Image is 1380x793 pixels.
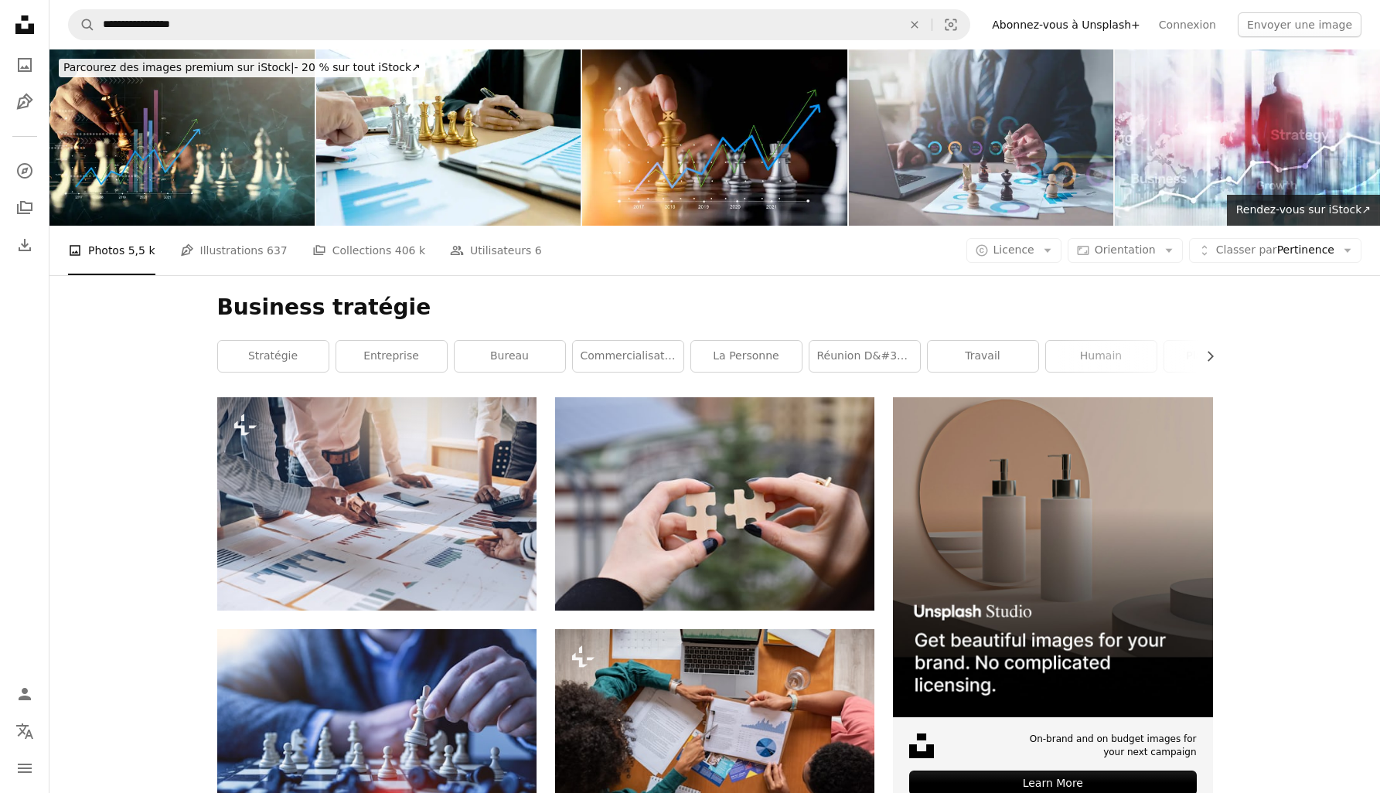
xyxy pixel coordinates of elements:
[932,10,969,39] button: Recherche de visuels
[9,192,40,223] a: Collections
[1216,243,1334,258] span: Pertinence
[555,397,874,610] img: quelques mains tenant un petit objet blanc
[573,341,683,372] a: commercialisation
[9,87,40,117] a: Illustrations
[1115,49,1380,226] img: Affaires abstrait double exposition graphique, la graphique et le diagramme. Monde carte large et...
[849,49,1114,226] img: Homme d’affaires déplaçant une pièce d’échecs sur un document avec la progression et les performa...
[535,242,542,259] span: 6
[49,49,434,87] a: Parcourez des images premium sur iStock|- 20 % sur tout iStock↗
[217,728,537,742] a: depth of field photography of man playing chess
[1216,243,1277,256] span: Classer par
[9,49,40,80] a: Photos
[49,49,315,226] img: homme d’affaires main contrôle jeu d’échecs figure Business stratégie gérer idées concept rétro i...
[312,226,425,275] a: Collections 406 k
[1236,203,1371,216] span: Rendez-vous sur iStock ↗
[9,716,40,747] button: Langue
[1227,195,1380,226] a: Rendez-vous sur iStock↗
[9,155,40,186] a: Explorer
[1046,341,1157,372] a: Humain
[63,61,421,73] span: - 20 % sur tout iStock ↗
[69,10,95,39] button: Rechercher sur Unsplash
[1021,733,1196,759] span: On-brand and on budget images for your next campaign
[983,12,1150,37] a: Abonnez-vous à Unsplash+
[9,679,40,710] a: Connexion / S’inscrire
[582,49,847,226] img: homme d’affaires main contrôle d’échecs jeu figure stratégie commerciale gérer ton d’idées concep...
[1068,238,1183,263] button: Orientation
[218,341,329,372] a: stratégie
[1238,12,1361,37] button: Envoyer une image
[63,61,295,73] span: Parcourez des images premium sur iStock |
[1189,238,1361,263] button: Classer parPertinence
[809,341,920,372] a: réunion d&#39;affaires
[1150,12,1225,37] a: Connexion
[450,226,542,275] a: Utilisateurs 6
[455,341,565,372] a: Bureau
[9,230,40,260] a: Historique de téléchargement
[217,497,537,511] a: Les gens d’affaires pointent la main vers le document d’affaires pendant la discussion à la réunion.
[909,733,934,758] img: file-1631678316303-ed18b8b5cb9cimage
[1095,243,1156,256] span: Orientation
[180,226,288,275] a: Illustrations 637
[316,49,581,226] img: L'homme d'affaires jouent des échecs sur le lieu de travail de commercialisation
[68,9,970,40] form: Rechercher des visuels sur tout le site
[217,397,537,610] img: Les gens d’affaires pointent la main vers le document d’affaires pendant la discussion à la réunion.
[898,10,932,39] button: Effacer
[217,294,1213,322] h1: Business tratégie
[691,341,802,372] a: la personne
[1164,341,1275,372] a: planification
[267,242,288,259] span: 637
[336,341,447,372] a: Entreprise
[1196,341,1213,372] button: faire défiler la liste vers la droite
[555,728,874,742] a: un groupe de personnes assises autour d’une table en bois
[9,753,40,784] button: Menu
[993,243,1034,256] span: Licence
[555,497,874,511] a: quelques mains tenant un petit objet blanc
[966,238,1061,263] button: Licence
[928,341,1038,372] a: travail
[395,242,425,259] span: 406 k
[893,397,1212,716] img: file-1715714113747-b8b0561c490eimage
